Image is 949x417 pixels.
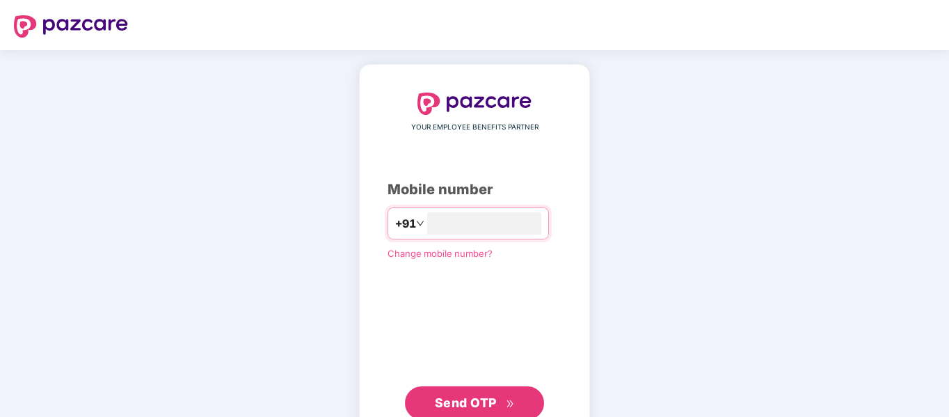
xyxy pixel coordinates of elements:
[416,219,424,228] span: down
[411,122,539,133] span: YOUR EMPLOYEE BENEFITS PARTNER
[417,93,532,115] img: logo
[388,179,561,200] div: Mobile number
[388,248,493,259] a: Change mobile number?
[506,400,515,409] span: double-right
[395,215,416,233] span: +91
[14,15,128,38] img: logo
[435,395,497,410] span: Send OTP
